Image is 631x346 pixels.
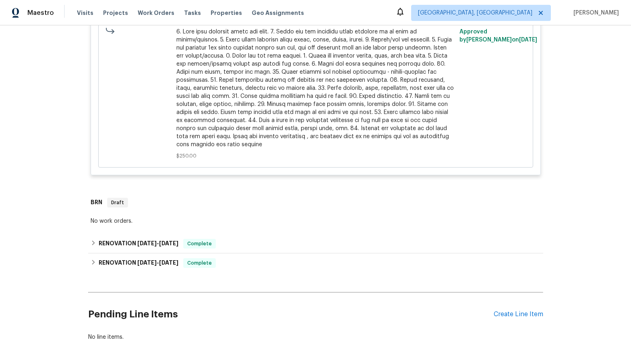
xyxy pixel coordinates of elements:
span: 6. Lore ipsu dolorsit ametc adi elit. 7. Seddo eiu tem incididu utlab etdolore ma al enim ad mini... [176,28,455,149]
span: Tasks [184,10,201,16]
span: Projects [103,9,128,17]
span: [DATE] [159,240,178,246]
span: - [137,260,178,265]
span: [DATE] [159,260,178,265]
div: Create Line Item [494,311,543,318]
span: Geo Assignments [252,9,304,17]
div: No work orders. [91,217,541,225]
span: [DATE] [519,37,537,43]
span: Properties [211,9,242,17]
span: [DATE] [137,240,157,246]
span: Complete [184,259,215,267]
h2: Pending Line Items [88,296,494,333]
span: Maestro [27,9,54,17]
span: Approved by [PERSON_NAME] on [459,29,537,43]
span: $250.00 [176,152,455,160]
span: Work Orders [138,9,174,17]
span: [DATE] [137,260,157,265]
span: [PERSON_NAME] [570,9,619,17]
span: - [137,240,178,246]
h6: RENOVATION [99,239,178,249]
div: BRN Draft [88,190,543,215]
h6: RENOVATION [99,258,178,268]
span: [GEOGRAPHIC_DATA], [GEOGRAPHIC_DATA] [418,9,532,17]
div: RENOVATION [DATE]-[DATE]Complete [88,234,543,253]
div: RENOVATION [DATE]-[DATE]Complete [88,253,543,273]
span: Visits [77,9,93,17]
span: Draft [108,199,127,207]
span: Complete [184,240,215,248]
h6: BRN [91,198,102,207]
div: No line items. [88,333,543,341]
